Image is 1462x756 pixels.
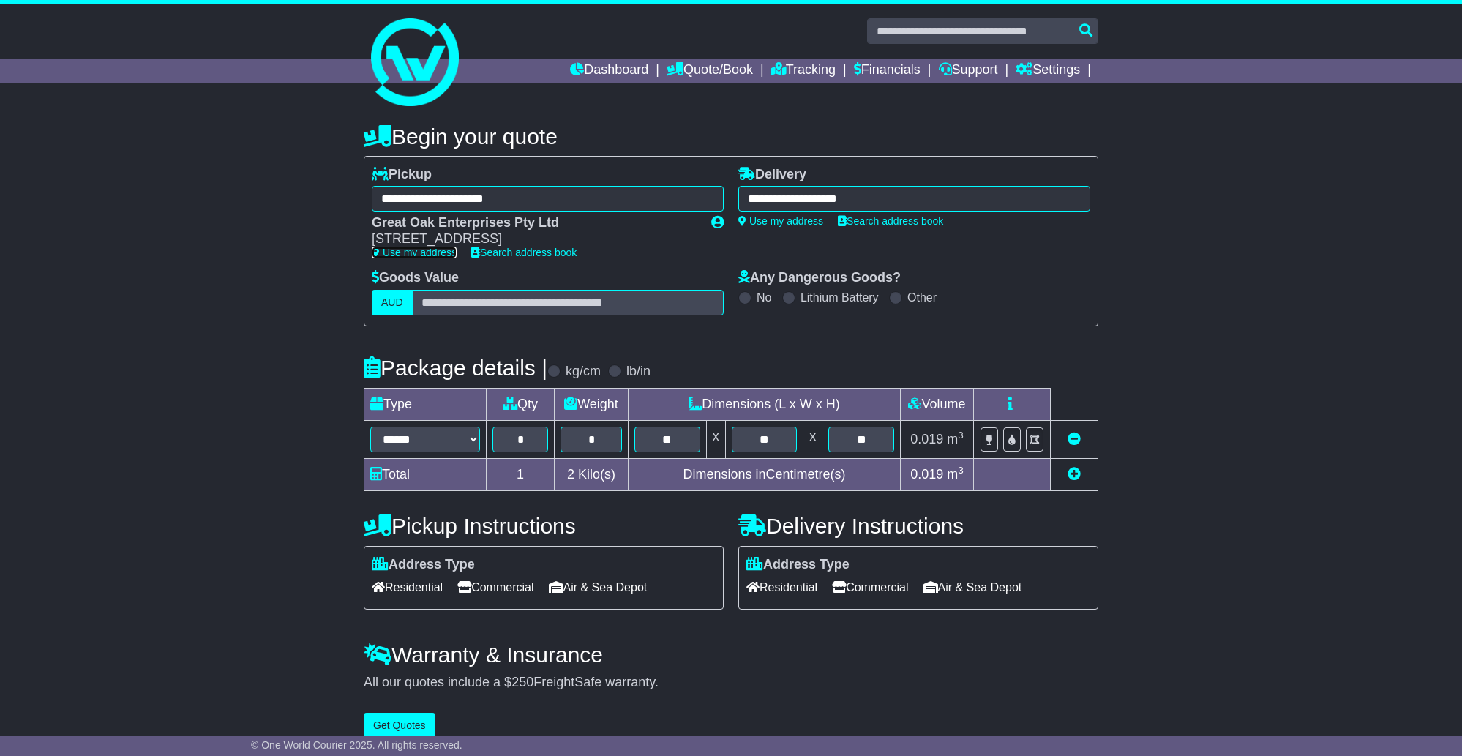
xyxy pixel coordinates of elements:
span: Air & Sea Depot [923,576,1022,599]
h4: Warranty & Insurance [364,643,1098,667]
div: Great Oak Enterprises Pty Ltd [372,215,697,231]
a: Use my address [738,215,823,227]
label: Address Type [372,557,475,573]
label: No [757,291,771,304]
span: Commercial [832,576,908,599]
td: Dimensions (L x W x H) [628,388,900,420]
h4: Begin your quote [364,124,1098,149]
label: AUD [372,290,413,315]
a: Search address book [838,215,943,227]
a: Financials [854,59,921,83]
td: Type [364,388,487,420]
span: Air & Sea Depot [549,576,648,599]
td: Kilo(s) [555,458,629,490]
a: Settings [1016,59,1080,83]
div: [STREET_ADDRESS] [372,231,697,247]
h4: Pickup Instructions [364,514,724,538]
label: Other [907,291,937,304]
td: 1 [487,458,555,490]
label: lb/in [626,364,651,380]
a: Remove this item [1068,432,1081,446]
label: Any Dangerous Goods? [738,270,901,286]
a: Quote/Book [667,59,753,83]
span: 0.019 [910,467,943,482]
div: All our quotes include a $ FreightSafe warranty. [364,675,1098,691]
td: x [803,420,822,458]
span: m [947,467,964,482]
sup: 3 [958,465,964,476]
td: Volume [900,388,973,420]
span: Residential [372,576,443,599]
a: Search address book [471,247,577,258]
span: Residential [746,576,817,599]
span: m [947,432,964,446]
a: Tracking [771,59,836,83]
td: x [706,420,725,458]
td: Weight [555,388,629,420]
a: Use my address [372,247,457,258]
span: 250 [511,675,533,689]
label: Lithium Battery [801,291,879,304]
span: 2 [567,467,574,482]
label: Address Type [746,557,850,573]
td: Total [364,458,487,490]
span: © One World Courier 2025. All rights reserved. [251,739,462,751]
span: 0.019 [910,432,943,446]
label: Delivery [738,167,806,183]
a: Dashboard [570,59,648,83]
sup: 3 [958,430,964,441]
a: Add new item [1068,467,1081,482]
label: Pickup [372,167,432,183]
span: Commercial [457,576,533,599]
label: Goods Value [372,270,459,286]
td: Qty [487,388,555,420]
h4: Package details | [364,356,547,380]
label: kg/cm [566,364,601,380]
h4: Delivery Instructions [738,514,1098,538]
td: Dimensions in Centimetre(s) [628,458,900,490]
button: Get Quotes [364,713,435,738]
a: Support [939,59,998,83]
